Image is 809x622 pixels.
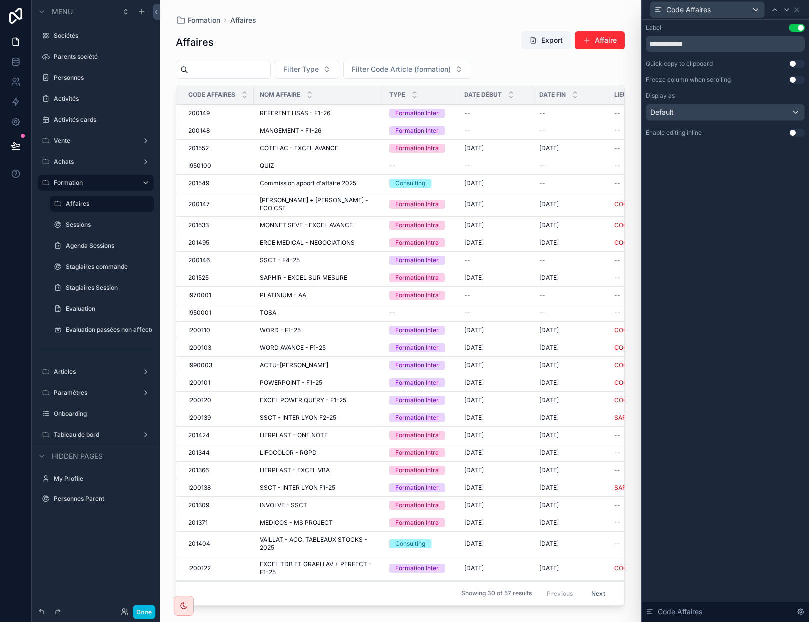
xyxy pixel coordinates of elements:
label: Evaluation passées non affectées [66,326,152,334]
label: Activités cards [54,116,148,124]
label: Affaires [66,200,148,208]
span: Hidden pages [52,451,103,461]
button: Done [133,605,155,619]
label: Display as [646,92,675,100]
span: Type [389,91,405,99]
span: Nom Affaire [260,91,300,99]
label: Activités [54,95,148,103]
label: Stagiaires commande [66,263,148,271]
label: Personnes [54,74,148,82]
span: Code Affaires [666,5,711,15]
button: Default [646,104,805,121]
div: Quick copy to clipboard [646,60,713,68]
span: Lieu de la formation [614,91,684,99]
button: Next [584,586,612,601]
label: Agenda Sessions [66,242,148,250]
label: Vente [54,137,134,145]
button: Code Affaires [650,1,765,18]
span: Date fin [539,91,566,99]
label: Articles [54,368,134,376]
label: Onboarding [54,410,148,418]
label: Sessions [66,221,148,229]
label: Sociétés [54,32,148,40]
span: Date début [464,91,502,99]
span: Code Affaires [188,91,235,99]
span: Showing 30 of 57 results [461,590,532,598]
label: Parents société [54,53,148,61]
label: Personnes Parent [54,495,148,503]
label: Tableau de bord [54,431,134,439]
span: Code Affaires [658,607,702,617]
label: Stagiaires Session [66,284,148,292]
label: Formation [54,179,134,187]
label: Evaluation [66,305,148,313]
label: Paramètres [54,389,134,397]
div: Enable editing inline [646,129,702,137]
div: Freeze column when scrolling [646,76,731,84]
div: Label [646,24,661,32]
label: Achats [54,158,134,166]
span: Menu [52,7,73,17]
span: Default [650,107,674,117]
label: My Profile [54,475,148,483]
